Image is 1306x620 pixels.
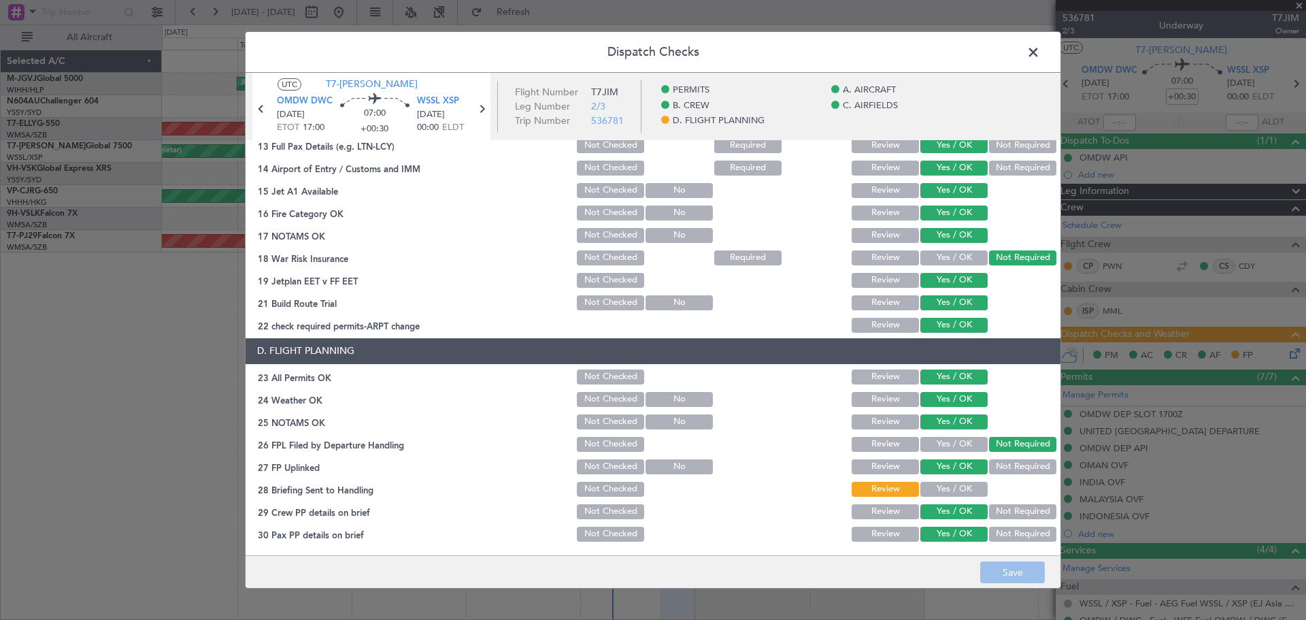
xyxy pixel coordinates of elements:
button: Not Required [989,161,1056,176]
button: Not Required [989,504,1056,519]
button: Not Required [989,459,1056,474]
button: Not Required [989,138,1056,153]
button: Not Required [989,527,1056,542]
button: Not Required [989,437,1056,452]
button: Not Required [989,250,1056,265]
header: Dispatch Checks [246,32,1060,73]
